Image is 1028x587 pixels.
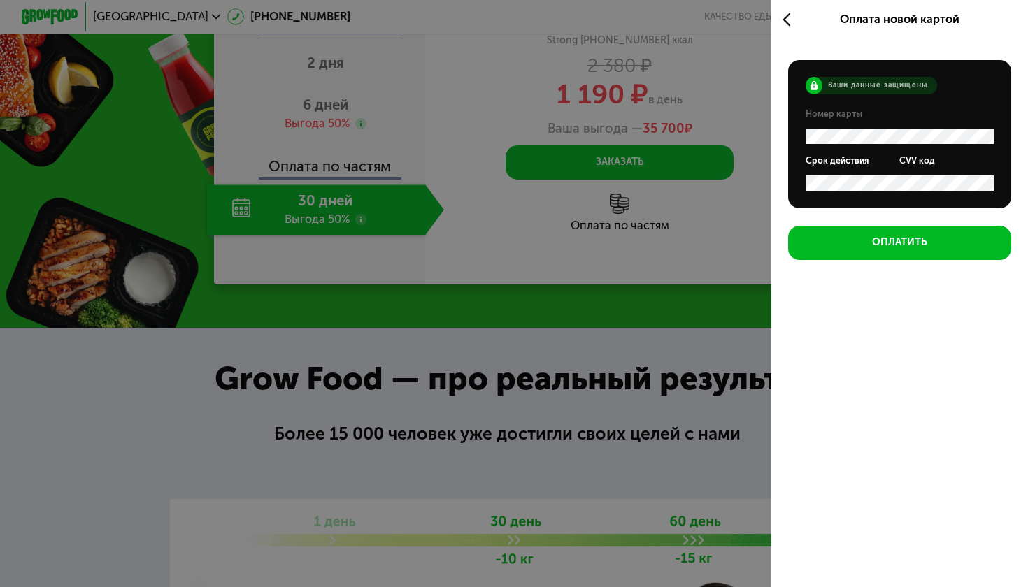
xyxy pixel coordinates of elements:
span: CVV код [899,155,935,166]
div: Оплатить [872,235,927,249]
span: Срок действия [806,155,869,166]
button: Оплатить [788,226,1011,260]
span: Номер карты [806,108,862,119]
span: Ваши данные защищены [828,81,927,89]
span: Оплата новой картой [840,13,959,26]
